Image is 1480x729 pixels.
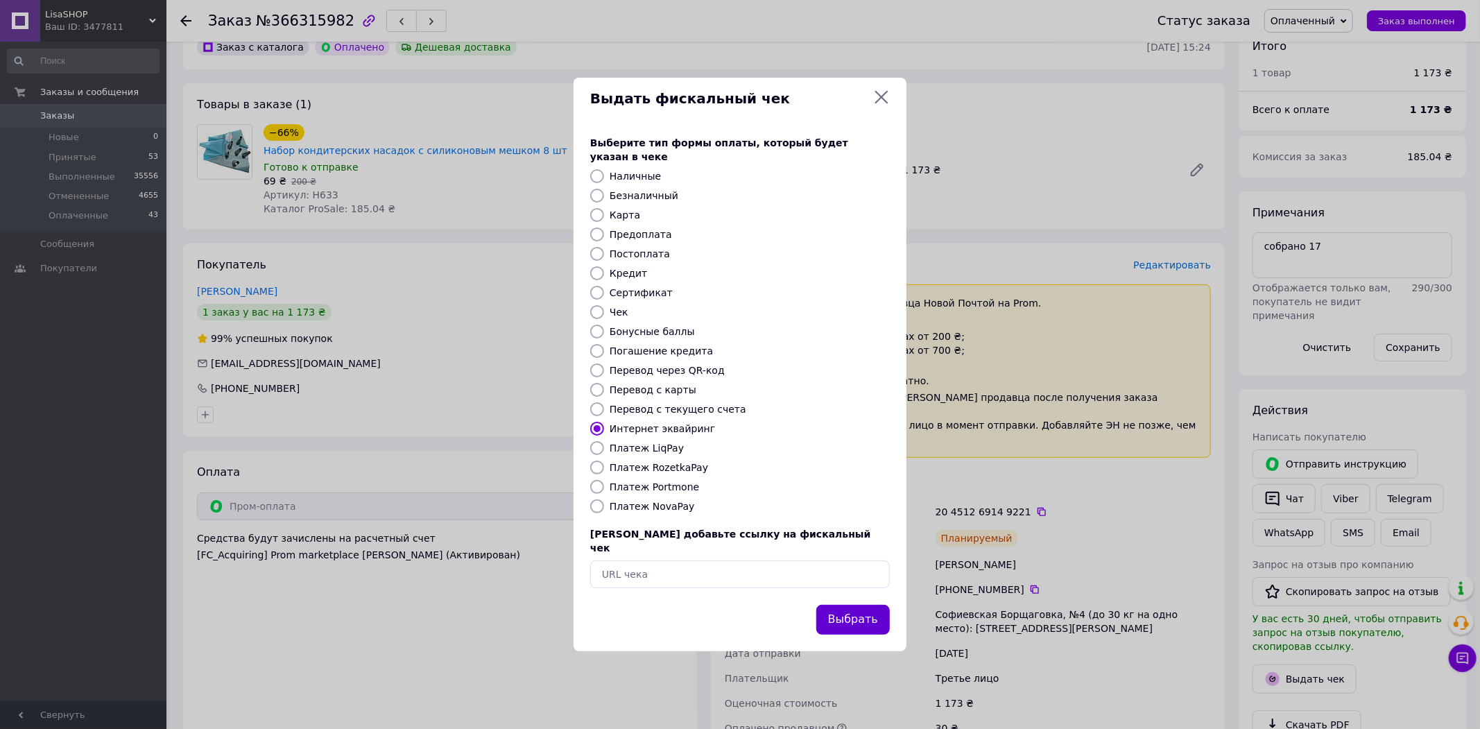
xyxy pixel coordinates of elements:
[610,404,746,415] label: Перевод с текущего счета
[610,365,725,376] label: Перевод через QR-код
[610,190,678,201] label: Безналичный
[610,462,708,473] label: Платеж RozetkaPay
[610,443,684,454] label: Платеж LiqPay
[610,307,628,318] label: Чек
[590,89,868,109] span: Выдать фискальный чек
[610,501,694,512] label: Платеж NovaPay
[816,605,890,635] button: Выбрать
[610,171,661,182] label: Наличные
[610,384,696,395] label: Перевод с карты
[610,248,670,259] label: Постоплата
[610,481,699,492] label: Платеж Portmone
[610,229,672,240] label: Предоплата
[610,287,673,298] label: Сертификат
[610,423,715,434] label: Интернет эквайринг
[610,345,713,357] label: Погашение кредита
[590,529,871,554] span: [PERSON_NAME] добавьте ссылку на фискальный чек
[610,326,695,337] label: Бонусные баллы
[590,560,890,588] input: URL чека
[610,209,640,221] label: Карта
[590,137,848,162] span: Выберите тип формы оплаты, который будет указан в чеке
[610,268,647,279] label: Кредит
